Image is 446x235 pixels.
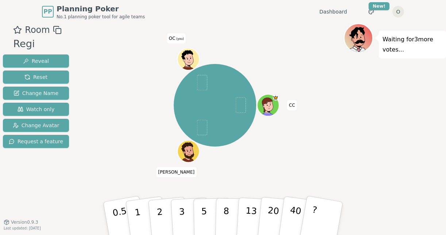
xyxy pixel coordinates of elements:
[175,37,184,41] span: (you)
[3,119,69,132] button: Change Avatar
[382,34,442,55] p: Waiting for 3 more votes...
[3,71,69,84] button: Reset
[4,219,38,225] button: Version0.9.3
[25,23,50,37] span: Room
[3,87,69,100] button: Change Name
[11,219,38,225] span: Version 0.9.3
[24,73,47,81] span: Reset
[273,95,278,101] span: CC is the host
[42,4,145,20] a: PPPlanning PokerNo.1 planning poker tool for agile teams
[14,90,58,97] span: Change Name
[4,226,41,230] span: Last updated: [DATE]
[156,167,196,177] span: Click to change your name
[13,23,22,37] button: Add as favourite
[3,103,69,116] button: Watch only
[57,4,145,14] span: Planning Poker
[392,6,404,18] button: O
[167,33,185,43] span: Click to change your name
[57,14,145,20] span: No.1 planning poker tool for agile teams
[369,2,389,10] div: New!
[3,135,69,148] button: Request a feature
[365,5,378,18] button: New!
[13,122,59,129] span: Change Avatar
[23,57,49,65] span: Reveal
[319,8,347,15] a: Dashboard
[43,7,52,16] span: PP
[3,54,69,68] button: Reveal
[13,37,61,52] div: Regi
[18,106,55,113] span: Watch only
[287,100,297,110] span: Click to change your name
[9,138,63,145] span: Request a feature
[178,49,199,69] button: Click to change your avatar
